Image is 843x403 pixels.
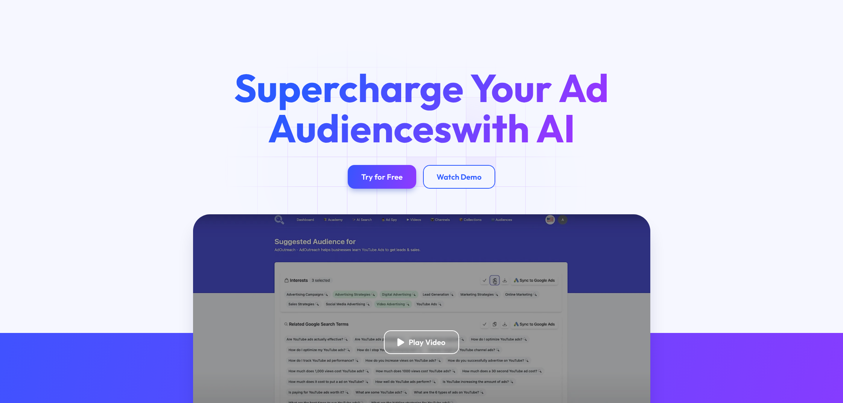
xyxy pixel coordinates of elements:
span: with AI [452,103,575,153]
div: Play Video [409,337,446,347]
a: Try for Free [348,165,416,189]
div: Try for Free [361,172,403,182]
h1: Supercharge Your Ad Audiences [218,68,625,148]
div: Watch Demo [437,172,482,182]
